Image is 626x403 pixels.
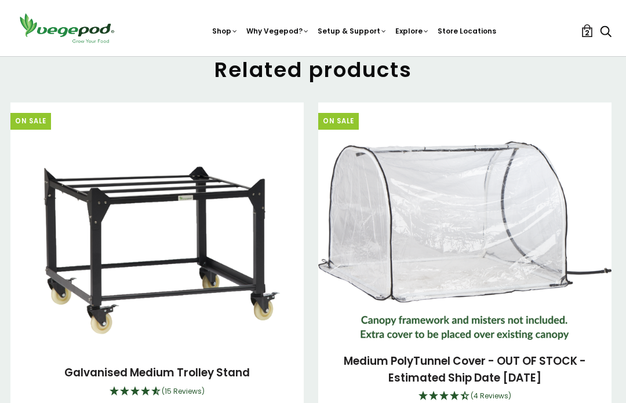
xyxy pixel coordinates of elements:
div: 4.73 Stars - 15 Reviews [19,384,295,400]
span: 4.73 Stars - 15 Reviews [162,386,205,396]
h2: Related products [14,57,612,82]
a: Setup & Support [318,26,387,36]
a: 2 [581,24,594,37]
a: Store Locations [438,26,496,36]
a: Galvanised Medium Trolley Stand [64,365,250,380]
a: Medium PolyTunnel Cover - OUT OF STOCK - Estimated Ship Date [DATE] [344,353,586,386]
a: Search [600,26,612,38]
a: Shop [212,26,238,36]
span: 4.25 Stars - 4 Reviews [471,391,511,401]
img: Vegepod [14,12,119,45]
a: Why Vegepod? [246,26,310,36]
span: 2 [585,27,589,38]
img: Medium PolyTunnel Cover - OUT OF STOCK - Estimated Ship Date September 15th [318,141,612,339]
a: Explore [395,26,430,36]
img: Galvanised Medium Trolley Stand [10,146,304,351]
